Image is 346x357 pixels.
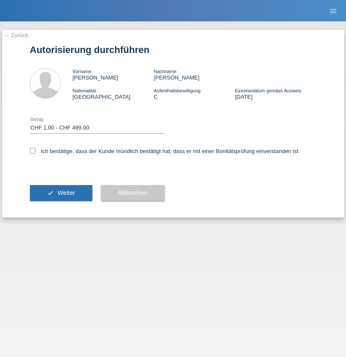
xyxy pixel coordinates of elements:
[118,189,148,196] span: Abbrechen
[73,68,154,81] div: [PERSON_NAME]
[154,69,176,74] span: Nachname
[154,87,235,100] div: C
[30,148,300,154] label: Ich bestätige, dass der Kunde mündlich bestätigt hat, dass er mit einer Bonitätsprüfung einversta...
[235,88,301,93] span: Einreisedatum gemäss Ausweis
[235,87,316,100] div: [DATE]
[101,185,165,201] button: Abbrechen
[30,185,92,201] button: check Weiter
[73,87,154,100] div: [GEOGRAPHIC_DATA]
[154,88,200,93] span: Aufenthaltsbewilligung
[30,44,316,55] h1: Autorisierung durchführen
[47,189,54,196] i: check
[73,88,96,93] span: Nationalität
[4,32,28,38] a: ← Zurück
[57,189,75,196] span: Weiter
[154,68,235,81] div: [PERSON_NAME]
[325,8,342,13] a: menu
[73,69,92,74] span: Vorname
[329,7,337,15] i: menu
